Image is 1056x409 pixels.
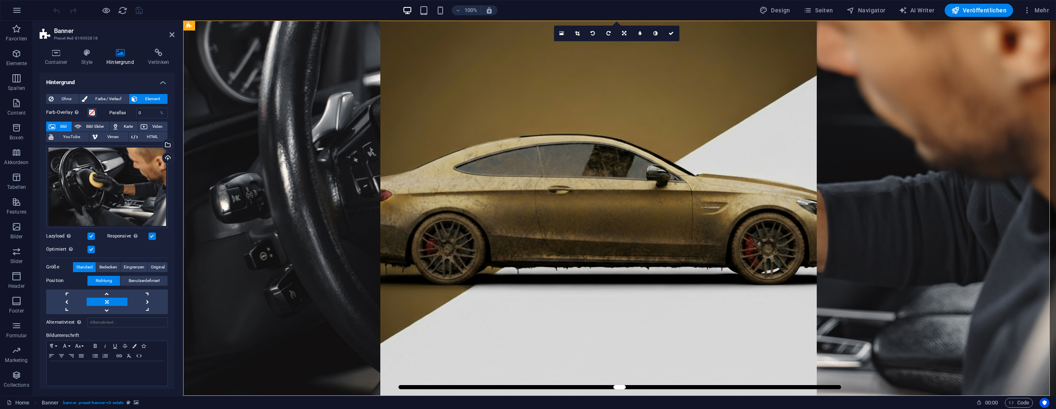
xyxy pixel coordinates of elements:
[1005,398,1033,408] button: Code
[120,262,147,272] button: Eingrenzen
[6,60,27,67] p: Elemente
[5,357,28,364] p: Marketing
[62,398,123,408] span: . banner .preset-banner-v3-estate
[90,341,100,351] button: Fett (⌘B)
[570,26,585,41] a: Ausschneide-Modus
[46,262,73,272] label: Größe
[46,132,89,142] button: YouTube
[99,262,117,272] span: Bedecken
[46,317,87,327] label: Alternativtext
[66,351,76,361] button: Rechtsbündig ausrichten
[756,4,794,17] div: Design (Strg+Alt+Y)
[118,5,127,15] button: reload
[1020,4,1052,17] button: Mehr
[114,351,124,361] button: Link einfügen
[804,6,833,14] span: Seiten
[951,6,1006,14] span: Veröffentlichen
[100,132,125,142] span: Vimeo
[130,341,139,351] button: Farben
[124,262,144,272] span: Eingrenzen
[120,276,167,286] button: Benutzerdefiniert
[96,276,112,286] span: Richtung
[486,7,493,14] i: Bei Größenänderung Zoomstufe automatisch an das gewählte Gerät anpassen.
[42,398,139,408] nav: breadcrumb
[985,398,998,408] span: 00 00
[110,341,120,351] button: Unterstrichen (⌘U)
[1023,6,1049,14] span: Mehr
[452,5,481,15] button: 100%
[101,49,143,66] h4: Hintergrund
[648,26,664,41] a: Graustufen
[143,49,174,66] h4: Verlinken
[42,398,59,408] span: Klick zum Auswählen. Doppelklick zum Bearbeiten
[79,94,129,104] button: Farbe / Verlauf
[120,341,130,351] button: Durchgestrichen
[464,5,477,15] h6: 100%
[129,94,167,104] button: Element
[148,262,167,272] button: Original
[47,351,57,361] button: Linksbündig ausrichten
[76,49,101,66] h4: Style
[9,308,24,314] p: Footer
[121,122,135,132] span: Karte
[617,26,632,41] a: Ausrichtung ändern
[7,110,26,116] p: Content
[84,122,106,132] span: Bild-Slider
[56,94,76,104] span: Ohne
[87,317,168,327] input: Alternativtext...
[991,400,992,406] span: :
[129,276,160,286] span: Benutzerdefiniert
[118,6,127,15] i: Seite neu laden
[56,132,87,142] span: YouTube
[101,5,111,15] button: Klicke hier, um den Vorschau-Modus zu verlassen
[58,122,69,132] span: Bild
[72,122,109,132] button: Bild-Slider
[76,351,86,361] button: Blocksatz
[8,85,25,92] p: Spalten
[759,6,790,14] span: Design
[134,400,139,405] i: Element verfügt über einen Hintergrund
[585,26,601,41] a: 90° links drehen
[90,132,128,142] button: Vimeo
[124,351,134,361] button: Formatierung löschen
[601,26,617,41] a: 90° rechts drehen
[40,73,174,87] h4: Hintergrund
[10,233,23,240] p: Bilder
[54,27,174,35] h2: Banner
[896,4,938,17] button: AI Writer
[554,26,570,41] a: Wähle aus deinen Dateien, Stockfotos oder lade Dateien hoch
[6,35,27,42] p: Favoriten
[100,351,110,361] button: Nummerierte Liste
[46,94,79,104] button: Ohne
[100,341,110,351] button: Kursiv (⌘I)
[110,122,138,132] button: Karte
[127,400,130,405] i: Dieses Element ist ein anpassbares Preset
[73,262,96,272] button: Standard
[40,49,76,66] h4: Container
[843,4,889,17] button: Navigator
[46,122,72,132] button: Bild
[134,351,144,361] button: HTML
[46,108,87,118] label: Farb-Overlay
[46,276,87,286] label: Position
[7,209,26,215] p: Features
[46,331,168,341] label: Bildunterschrift
[140,132,165,142] span: HTML
[4,382,29,388] p: Collections
[57,351,66,361] button: Zentriert ausrichten
[46,231,87,241] label: Lazyload
[1009,398,1029,408] span: Code
[632,26,648,41] a: Weichzeichnen
[150,122,165,132] span: Video
[46,146,168,228] div: man-polish-salon-car-garage-95qrdDWULqlA7w95dbf5PQ.jpg
[7,184,26,190] p: Tabellen
[899,6,935,14] span: AI Writer
[76,262,93,272] span: Standard
[976,398,998,408] h6: Session-Zeit
[138,122,167,132] button: Video
[90,94,126,104] span: Farbe / Verlauf
[151,262,165,272] span: Original
[846,6,886,14] span: Navigator
[87,276,120,286] button: Richtung
[96,262,120,272] button: Bedecken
